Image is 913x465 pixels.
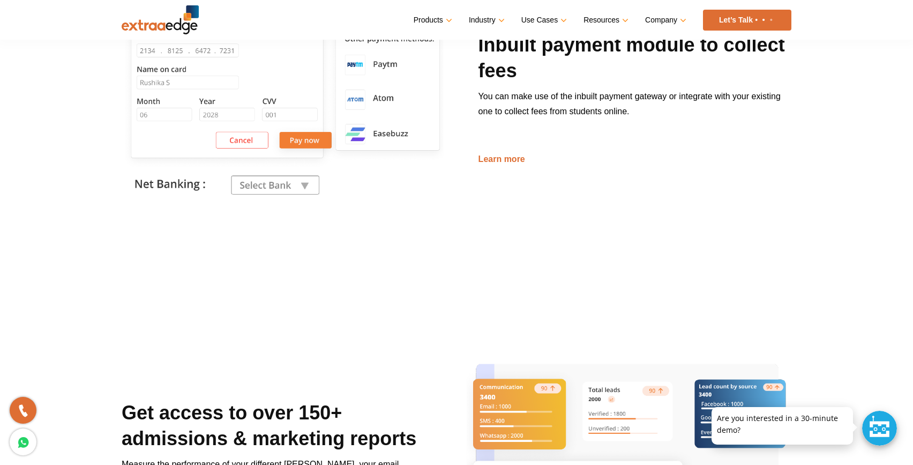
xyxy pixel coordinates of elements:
[478,154,525,164] a: Learn more
[13,57,185,128] p: This extension isn’t supported on this page yet. We’re working to expand compatibility to more si...
[862,411,897,446] div: Chat
[13,17,81,28] p: ELEVATE Extension
[122,400,435,457] h2: Get access to over 150+ admissions & marketing reports
[478,32,791,89] h2: Inbuilt payment module to collect fees
[478,89,791,127] p: You can make use of the inbuilt payment gateway or integrate with your existing one to collect fe...
[521,12,565,28] a: Use Cases
[414,12,450,28] a: Products
[469,12,503,28] a: Industry
[91,18,114,27] span: Beta
[645,12,684,28] a: Company
[583,12,626,28] a: Resources
[703,10,791,31] a: Let’s Talk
